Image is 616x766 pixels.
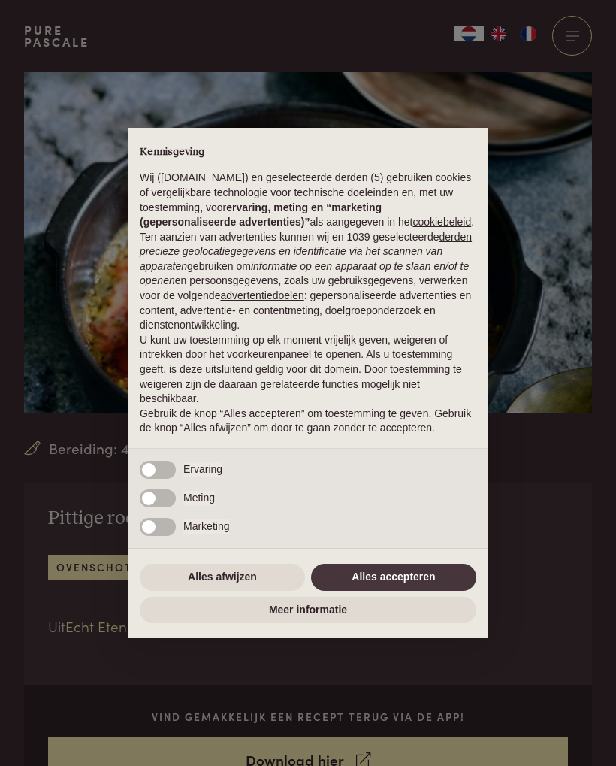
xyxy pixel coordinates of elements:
[183,491,215,506] span: Meting
[140,245,442,272] em: precieze geolocatiegegevens en identificatie via het scannen van apparaten
[140,146,476,159] h2: Kennisgeving
[140,230,476,333] p: Ten aanzien van advertenties kunnen wij en 1039 geselecteerde gebruiken om en persoonsgegevens, z...
[183,519,229,534] span: Marketing
[140,333,476,407] p: U kunt uw toestemming op elk moment vrijelijk geven, weigeren of intrekken door het voorkeurenpan...
[140,407,476,436] p: Gebruik de knop “Alles accepteren” om toestemming te geven. Gebruik de knop “Alles afwijzen” om d...
[140,597,476,624] button: Meer informatie
[439,230,473,245] button: derden
[183,462,222,477] span: Ervaring
[220,289,303,304] button: advertentiedoelen
[412,216,471,228] a: cookiebeleid
[311,564,476,591] button: Alles accepteren
[140,171,476,229] p: Wij ([DOMAIN_NAME]) en geselecteerde derden (5) gebruiken cookies of vergelijkbare technologie vo...
[140,201,382,229] strong: ervaring, meting en “marketing (gepersonaliseerde advertenties)”
[140,260,469,287] em: informatie op een apparaat op te slaan en/of te openen
[140,564,305,591] button: Alles afwijzen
